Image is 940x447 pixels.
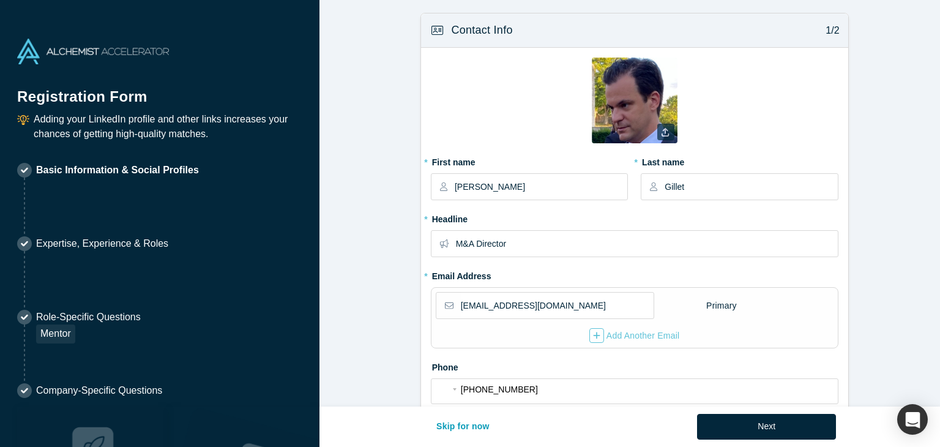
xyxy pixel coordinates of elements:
label: Headline [431,209,838,226]
img: Alchemist Accelerator Logo [17,39,169,64]
p: Expertise, Experience & Roles [36,236,168,251]
h3: Contact Info [451,22,512,39]
button: Add Another Email [589,328,681,344]
p: Adding your LinkedIn profile and other links increases your chances of getting high-quality matches. [34,112,302,141]
label: Phone [431,357,838,374]
label: Last name [641,152,838,169]
div: Mentor [36,325,75,344]
p: Company-Specific Questions [36,383,162,398]
input: Partner, CEO [456,231,837,257]
label: First name [431,152,628,169]
p: Basic Information & Social Profiles [36,163,199,178]
img: Profile user default [592,58,677,143]
div: Primary [706,295,737,317]
div: Add Another Email [589,328,680,343]
h1: Registration Form [17,73,302,108]
button: Next [697,414,836,440]
p: Role-Specific Questions [36,310,141,325]
button: Skip for now [423,414,502,440]
label: Email Address [431,266,491,283]
p: 1/2 [819,23,840,38]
